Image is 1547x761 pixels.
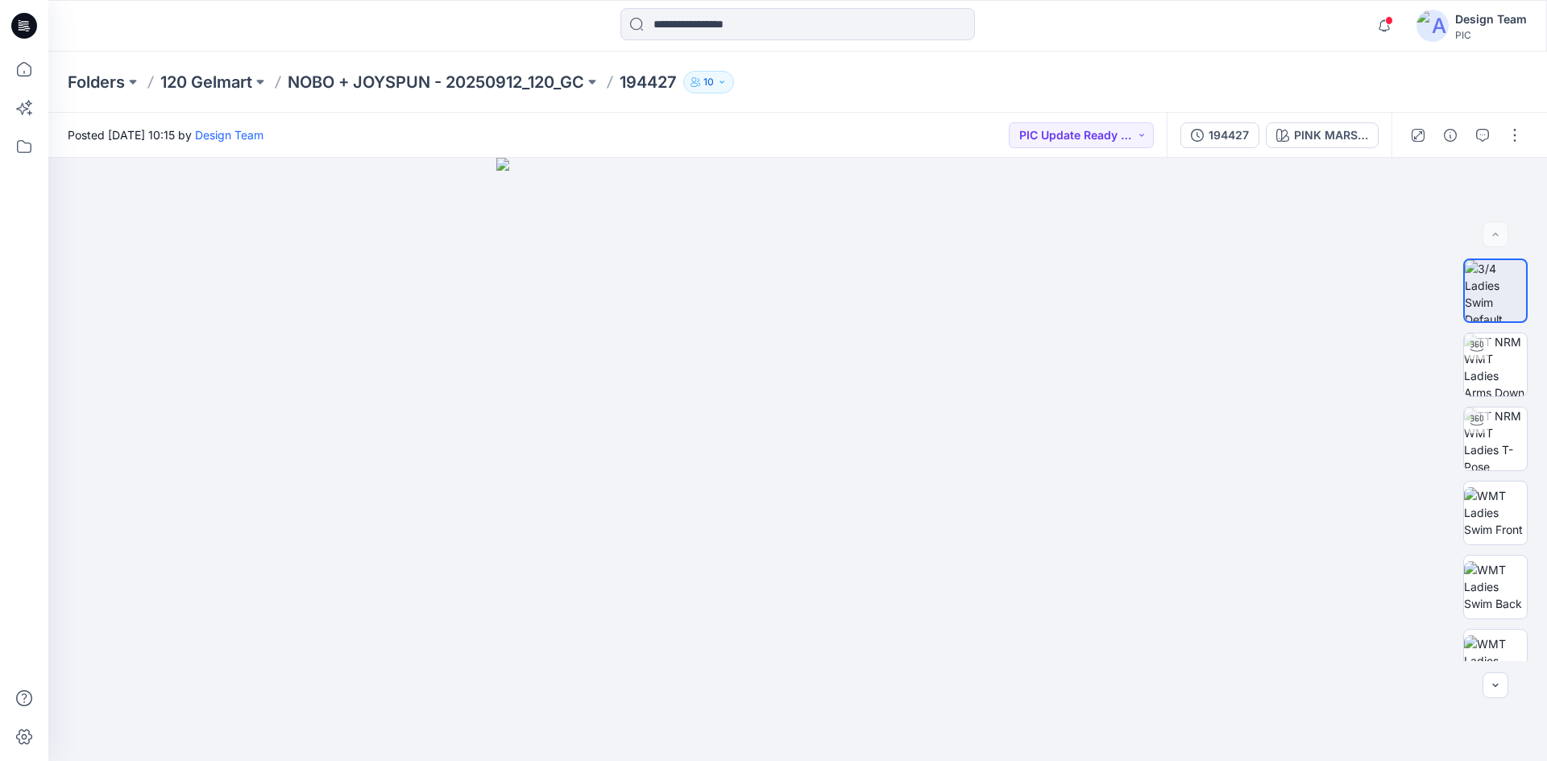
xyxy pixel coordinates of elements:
span: Posted [DATE] 10:15 by [68,126,263,143]
button: Details [1437,122,1463,148]
a: Folders [68,71,125,93]
div: Design Team [1455,10,1527,29]
button: 194427 [1180,122,1259,148]
img: WMT Ladies Swim Front [1464,487,1527,538]
a: 120 Gelmart [160,71,252,93]
img: avatar [1416,10,1449,42]
p: 10 [703,73,714,91]
img: TT NRM WMT Ladies T-Pose [1464,407,1527,470]
img: TT NRM WMT Ladies Arms Down [1464,333,1527,396]
div: PINK MARSHMALLOW [1294,126,1368,144]
p: 194427 [620,71,677,93]
div: 194427 [1209,126,1249,144]
img: 3/4 Ladies Swim Default [1465,260,1526,321]
div: PIC [1455,29,1527,41]
img: eyJhbGciOiJIUzI1NiIsImtpZCI6IjAiLCJzbHQiOiJzZXMiLCJ0eXAiOiJKV1QifQ.eyJkYXRhIjp7InR5cGUiOiJzdG9yYW... [496,158,1100,761]
img: WMT Ladies Swim Back [1464,561,1527,612]
button: 10 [683,71,734,93]
img: WMT Ladies Swim Left [1464,635,1527,686]
a: NOBO + JOYSPUN - 20250912_120_GC [288,71,584,93]
button: PINK MARSHMALLOW [1266,122,1379,148]
a: Design Team [195,128,263,142]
